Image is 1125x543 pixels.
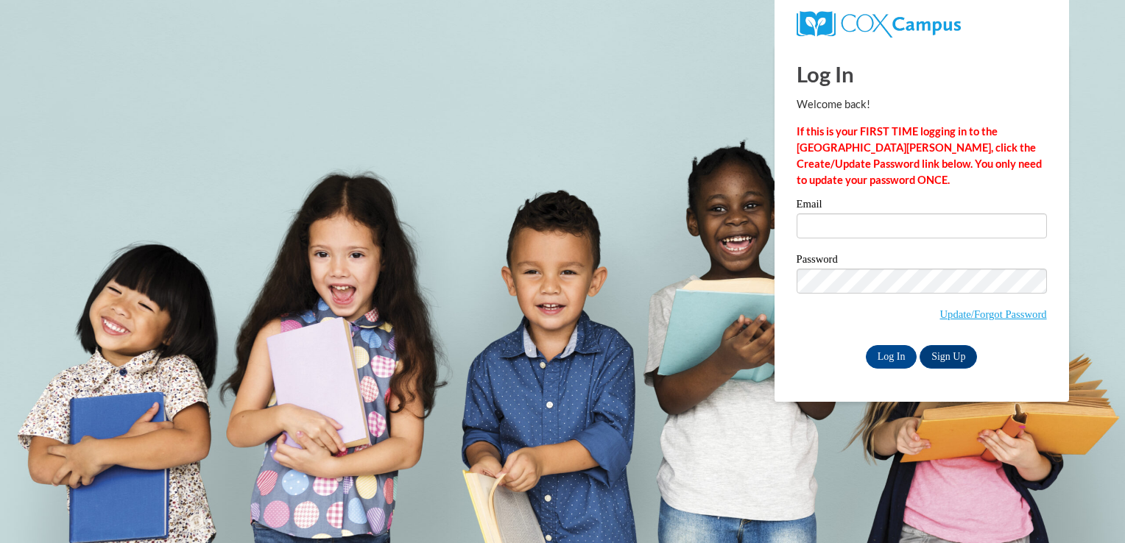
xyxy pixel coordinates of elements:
a: COX Campus [797,17,961,29]
a: Update/Forgot Password [940,308,1047,320]
strong: If this is your FIRST TIME logging in to the [GEOGRAPHIC_DATA][PERSON_NAME], click the Create/Upd... [797,125,1042,186]
h1: Log In [797,59,1047,89]
a: Sign Up [920,345,977,369]
label: Password [797,254,1047,269]
p: Welcome back! [797,96,1047,113]
img: COX Campus [797,11,961,38]
input: Log In [866,345,917,369]
label: Email [797,199,1047,213]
